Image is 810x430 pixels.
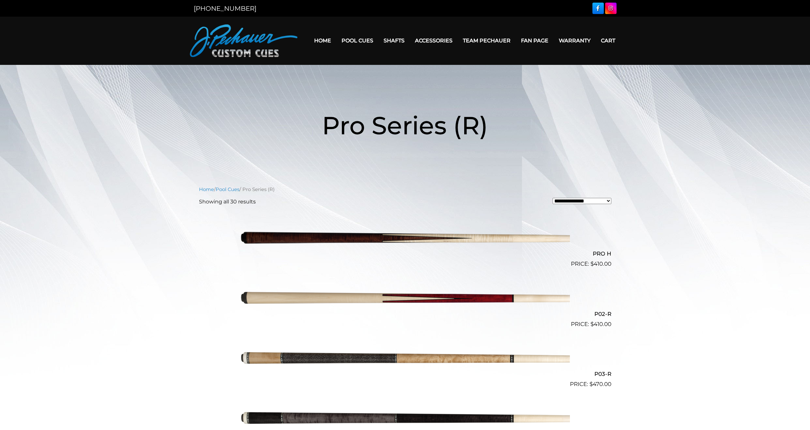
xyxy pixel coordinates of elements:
a: P03-R $470.00 [199,331,611,389]
a: Shafts [378,32,410,49]
h2: PRO H [199,248,611,260]
h2: P02-R [199,308,611,320]
a: Cart [596,32,620,49]
a: [PHONE_NUMBER] [194,5,256,12]
a: Warranty [554,32,596,49]
a: PRO H $410.00 [199,211,611,268]
a: Fan Page [516,32,554,49]
nav: Breadcrumb [199,186,611,193]
img: PRO H [240,211,570,266]
span: Pro Series (R) [322,110,488,141]
img: P02-R [240,271,570,326]
h2: P03-R [199,368,611,380]
a: Home [309,32,336,49]
a: Pool Cues [336,32,378,49]
a: Home [199,186,214,192]
bdi: 410.00 [590,321,611,327]
a: Pool Cues [216,186,239,192]
select: Shop order [553,198,611,204]
span: $ [590,260,594,267]
span: $ [589,381,593,387]
bdi: 470.00 [589,381,611,387]
a: P02-R $410.00 [199,271,611,328]
span: $ [590,321,594,327]
a: Accessories [410,32,458,49]
a: Team Pechauer [458,32,516,49]
img: Pechauer Custom Cues [190,24,298,57]
bdi: 410.00 [590,260,611,267]
img: P03-R [240,331,570,386]
p: Showing all 30 results [199,198,256,206]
